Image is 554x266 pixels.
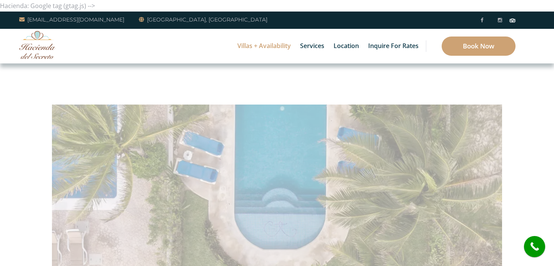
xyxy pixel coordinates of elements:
a: [GEOGRAPHIC_DATA], [GEOGRAPHIC_DATA] [139,15,267,24]
i: call [526,238,543,255]
img: Awesome Logo [19,31,56,59]
a: Book Now [442,37,516,56]
a: Villas + Availability [234,29,295,63]
a: [EMAIL_ADDRESS][DOMAIN_NAME] [19,15,124,24]
a: Location [330,29,363,63]
img: Tripadvisor_logomark.svg [509,18,516,22]
a: Inquire for Rates [364,29,422,63]
a: Services [296,29,328,63]
a: call [524,236,545,257]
